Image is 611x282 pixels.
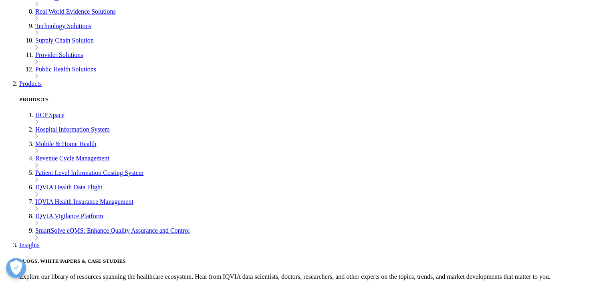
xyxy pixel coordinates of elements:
h5: BLOGS, WHITE PAPERS & CASE STUDIES [19,258,608,264]
a: Supply Chain Solution [35,37,94,44]
p: Explore our library of resources spanning the healthcare ecosystem. Hear from IQVIA data scientis... [19,273,608,280]
button: Open Preferences [6,258,26,278]
a: SmartSolve eQMS: Enhance Quality Assurance and Control [35,227,190,234]
a: Public Health Solutions [35,66,96,73]
a: Technology Solutions [35,22,91,29]
h5: PRODUCTS [19,96,608,103]
a: IQVIA Vigilance Platform [35,213,103,219]
a: Provider Solutions [35,51,83,58]
a: HCP Space [35,112,65,118]
a: Products [19,80,42,87]
a: Mobile & Home Health [35,140,96,147]
a: Insights [19,241,40,248]
a: Real World Evidence Solutions [35,8,116,15]
a: IQVIA Health Insurance Management [35,198,133,205]
a: Revenue Cycle Management [35,155,109,162]
a: IQVIA Health Data Flight [35,184,103,191]
a: Patient Level Information Costing System [35,169,143,176]
a: Hospital Information System [35,126,110,133]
